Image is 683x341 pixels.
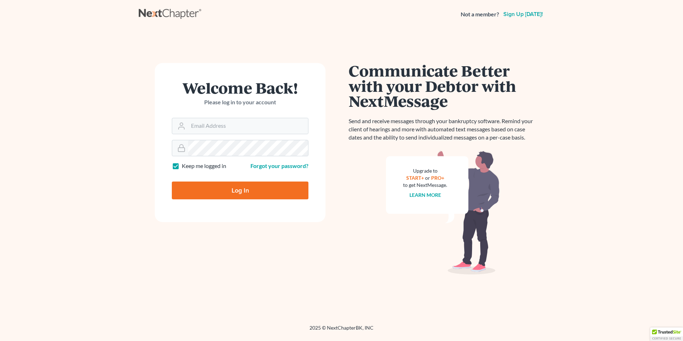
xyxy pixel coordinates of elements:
[250,162,308,169] a: Forgot your password?
[188,118,308,134] input: Email Address
[139,324,544,337] div: 2025 © NextChapterBK, INC
[172,80,308,95] h1: Welcome Back!
[406,175,424,181] a: START+
[386,150,500,275] img: nextmessage_bg-59042aed3d76b12b5cd301f8e5b87938c9018125f34e5fa2b7a6b67550977c72.svg
[182,162,226,170] label: Keep me logged in
[172,182,308,199] input: Log In
[172,98,308,106] p: Please log in to your account
[403,182,447,189] div: to get NextMessage.
[425,175,430,181] span: or
[461,10,499,19] strong: Not a member?
[409,192,441,198] a: Learn more
[403,167,447,174] div: Upgrade to
[650,327,683,341] div: TrustedSite Certified
[349,117,537,142] p: Send and receive messages through your bankruptcy software. Remind your client of hearings and mo...
[431,175,444,181] a: PRO+
[502,11,544,17] a: Sign up [DATE]!
[349,63,537,109] h1: Communicate Better with your Debtor with NextMessage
